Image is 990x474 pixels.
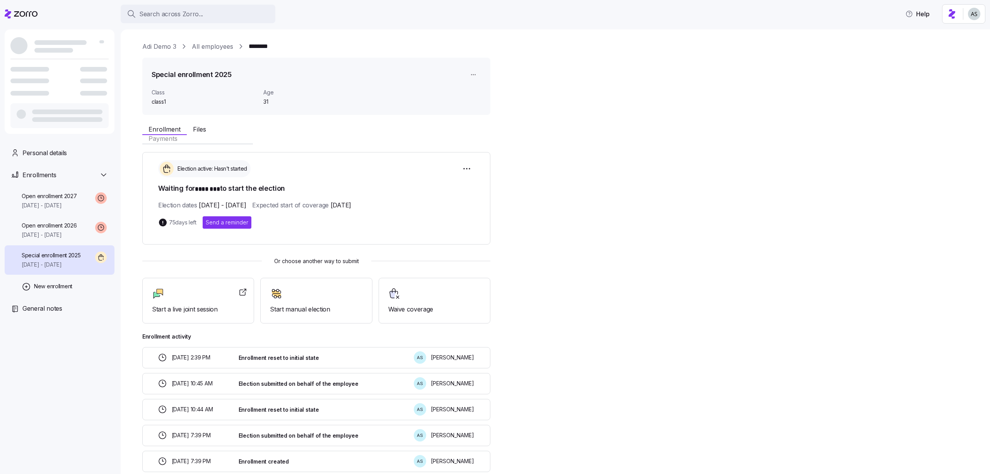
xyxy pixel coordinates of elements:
span: Enrollment [148,126,181,132]
span: Search across Zorro... [139,9,203,19]
span: [PERSON_NAME] [431,431,474,439]
span: Special enrollment 2025 [22,252,81,259]
span: A S [417,356,423,360]
button: Help [899,6,936,22]
span: [DATE] - [DATE] [22,202,77,209]
span: Election submitted on behalf of the employee [239,432,358,440]
span: A S [417,459,423,464]
span: Or choose another way to submit [142,257,490,265]
span: [PERSON_NAME] [431,406,474,413]
span: Open enrollment 2026 [22,222,77,229]
span: Help [905,9,930,19]
span: Payments [148,135,178,142]
span: class1 [152,98,257,106]
span: Personal details [22,148,67,158]
span: Start manual election [270,305,362,314]
span: [DATE] 7:39 PM [172,457,211,465]
span: A S [417,382,423,386]
span: Open enrollment 2027 [22,192,77,200]
span: Send a reminder [206,219,248,226]
a: All employees [192,42,233,51]
span: Enrollment activity [142,333,490,341]
button: Search across Zorro... [121,5,275,23]
span: [DATE] 10:45 AM [172,380,213,387]
span: Waive coverage [388,305,481,314]
span: [PERSON_NAME] [431,380,474,387]
span: Class [152,89,257,96]
span: General notes [22,304,62,313]
span: Start a live joint session [152,305,244,314]
span: Election dates [158,200,246,210]
span: A S [417,407,423,412]
a: Adi Demo 3 [142,42,176,51]
span: [DATE] 2:39 PM [172,354,210,361]
span: [DATE] 7:39 PM [172,431,211,439]
span: Enrollments [22,170,56,180]
h1: Waiting for to start the election [158,183,475,194]
span: [DATE] - [DATE] [199,200,246,210]
span: Enrollment reset to initial state [239,406,319,414]
span: 31 [263,98,341,106]
span: Age [263,89,341,96]
span: [DATE] - [DATE] [22,231,77,239]
span: Election active: Hasn't started [175,165,247,173]
button: Send a reminder [203,216,251,229]
span: Election submitted on behalf of the employee [239,380,358,388]
span: [DATE] - [DATE] [22,261,81,269]
span: 75 days left [169,219,196,226]
span: Expected start of coverage [252,200,351,210]
h1: Special enrollment 2025 [152,70,232,79]
span: New enrollment [34,282,72,290]
span: Enrollment reset to initial state [239,354,319,362]
span: [PERSON_NAME] [431,354,474,361]
span: [PERSON_NAME] [431,457,474,465]
span: [DATE] 10:44 AM [172,406,213,413]
span: A S [417,433,423,438]
img: c4d3a52e2a848ea5f7eb308790fba1e4 [968,8,980,20]
span: Files [193,126,206,132]
span: Enrollment created [239,458,289,465]
span: [DATE] [331,200,351,210]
